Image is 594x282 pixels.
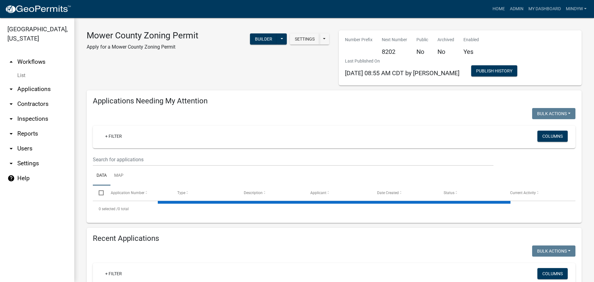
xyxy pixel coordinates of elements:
[382,48,407,55] h5: 8202
[490,3,507,15] a: Home
[7,160,15,167] i: arrow_drop_down
[93,97,575,106] h4: Applications Needing My Attention
[471,69,517,74] wm-modal-confirm: Workflow Publish History
[537,131,568,142] button: Columns
[532,245,575,257] button: Bulk Actions
[345,58,459,64] p: Last Published On
[7,130,15,137] i: arrow_drop_down
[110,166,127,186] a: Map
[171,185,238,200] datatable-header-cell: Type
[7,115,15,123] i: arrow_drop_down
[99,207,118,211] span: 0 selected /
[177,191,185,195] span: Type
[250,33,277,45] button: Builder
[100,268,127,279] a: + Filter
[463,48,479,55] h5: Yes
[93,185,105,200] datatable-header-cell: Select
[87,30,198,41] h3: Mower County Zoning Permit
[377,191,399,195] span: Date Created
[310,191,326,195] span: Applicant
[7,100,15,108] i: arrow_drop_down
[7,85,15,93] i: arrow_drop_down
[416,48,428,55] h5: No
[504,185,571,200] datatable-header-cell: Current Activity
[87,43,198,51] p: Apply for a Mower County Zoning Permit
[510,191,536,195] span: Current Activity
[304,185,371,200] datatable-header-cell: Applicant
[93,153,493,166] input: Search for applications
[345,69,459,77] span: [DATE] 08:55 AM CDT by [PERSON_NAME]
[563,3,589,15] a: mindyw
[93,234,575,243] h4: Recent Applications
[532,108,575,119] button: Bulk Actions
[444,191,454,195] span: Status
[93,201,575,217] div: 0 total
[437,48,454,55] h5: No
[238,185,304,200] datatable-header-cell: Description
[111,191,144,195] span: Application Number
[438,185,504,200] datatable-header-cell: Status
[7,175,15,182] i: help
[290,33,320,45] button: Settings
[7,145,15,152] i: arrow_drop_down
[100,131,127,142] a: + Filter
[7,58,15,66] i: arrow_drop_up
[93,166,110,186] a: Data
[345,37,372,43] p: Number Prefix
[526,3,563,15] a: My Dashboard
[382,37,407,43] p: Next Number
[371,185,437,200] datatable-header-cell: Date Created
[244,191,263,195] span: Description
[105,185,171,200] datatable-header-cell: Application Number
[537,268,568,279] button: Columns
[416,37,428,43] p: Public
[507,3,526,15] a: Admin
[437,37,454,43] p: Archived
[471,65,517,76] button: Publish History
[463,37,479,43] p: Enabled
